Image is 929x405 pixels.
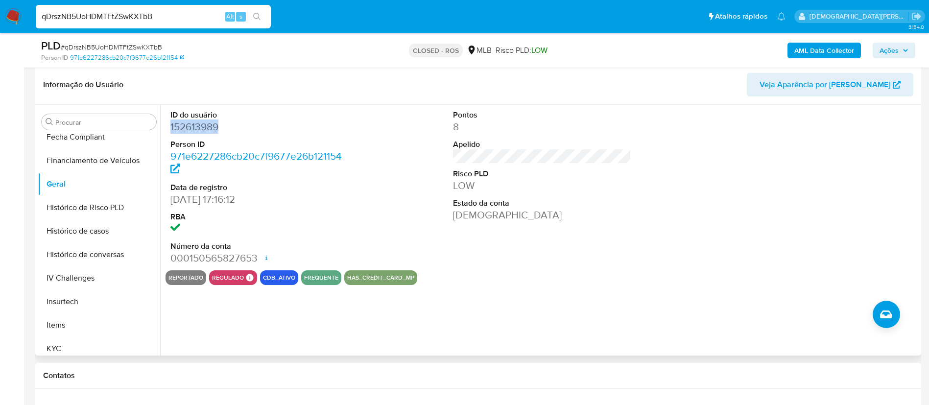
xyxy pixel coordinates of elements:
[347,276,414,280] button: has_credit_card_mp
[453,110,632,120] dt: Pontos
[409,44,463,57] p: CLOSED - ROS
[496,45,548,56] span: Risco PLD:
[43,371,913,381] h1: Contatos
[777,12,786,21] a: Notificações
[170,149,342,177] a: 971e6227286cb20c7f9677e26b121154
[170,241,349,252] dt: Número da conta
[38,313,160,337] button: Items
[453,120,632,134] dd: 8
[38,125,160,149] button: Fecha Compliant
[880,43,899,58] span: Ações
[55,118,152,127] input: Procurar
[453,139,632,150] dt: Apelido
[453,179,632,192] dd: LOW
[43,80,123,90] h1: Informação do Usuário
[263,276,295,280] button: cdb_ativo
[61,42,162,52] span: # qDrszNB5UoHDMTFtZSwKXTbB
[38,196,160,219] button: Histórico de Risco PLD
[170,251,349,265] dd: 000150565827653
[41,38,61,53] b: PLD
[170,182,349,193] dt: Data de registro
[38,290,160,313] button: Insurtech
[38,149,160,172] button: Financiamento de Veículos
[239,12,242,21] span: s
[760,73,890,96] span: Veja Aparência por [PERSON_NAME]
[715,11,767,22] span: Atalhos rápidos
[38,172,160,196] button: Geral
[38,337,160,360] button: KYC
[531,45,548,56] span: LOW
[787,43,861,58] button: AML Data Collector
[911,11,922,22] a: Sair
[70,53,184,62] a: 971e6227286cb20c7f9677e26b121154
[794,43,854,58] b: AML Data Collector
[212,276,244,280] button: regulado
[170,110,349,120] dt: ID do usuário
[168,276,203,280] button: reportado
[810,12,908,21] p: thais.asantos@mercadolivre.com
[41,53,68,62] b: Person ID
[38,243,160,266] button: Histórico de conversas
[38,266,160,290] button: IV Challenges
[170,120,349,134] dd: 152613989
[46,118,53,126] button: Procurar
[226,12,234,21] span: Alt
[873,43,915,58] button: Ações
[908,23,924,31] span: 3.154.0
[453,198,632,209] dt: Estado da conta
[36,10,271,23] input: Pesquise usuários ou casos...
[170,192,349,206] dd: [DATE] 17:16:12
[467,45,492,56] div: MLB
[170,139,349,150] dt: Person ID
[170,212,349,222] dt: RBA
[747,73,913,96] button: Veja Aparência por [PERSON_NAME]
[453,208,632,222] dd: [DEMOGRAPHIC_DATA]
[38,219,160,243] button: Histórico de casos
[453,168,632,179] dt: Risco PLD
[304,276,338,280] button: frequente
[247,10,267,24] button: search-icon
